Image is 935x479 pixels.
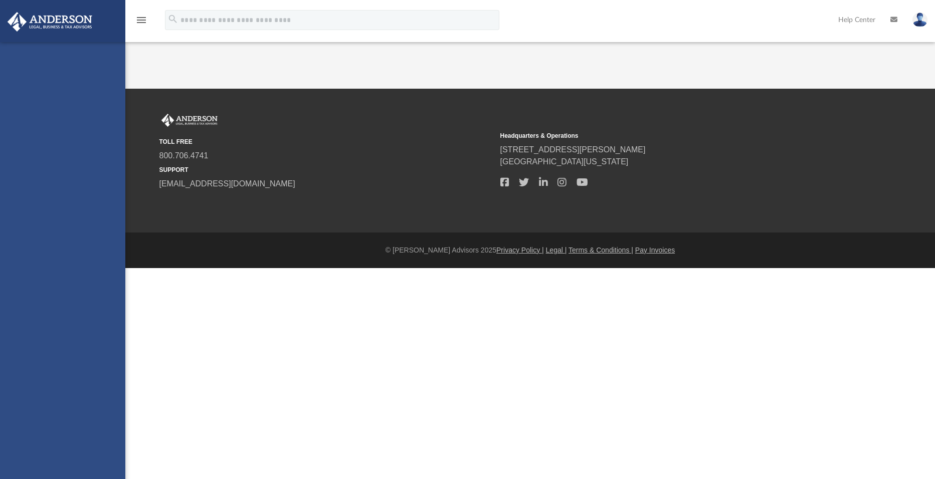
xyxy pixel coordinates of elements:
[500,157,629,166] a: [GEOGRAPHIC_DATA][US_STATE]
[159,137,493,146] small: TOLL FREE
[135,19,147,26] a: menu
[569,246,633,254] a: Terms & Conditions |
[159,165,493,174] small: SUPPORT
[635,246,675,254] a: Pay Invoices
[135,14,147,26] i: menu
[159,179,295,188] a: [EMAIL_ADDRESS][DOMAIN_NAME]
[496,246,544,254] a: Privacy Policy |
[159,151,209,160] a: 800.706.4741
[912,13,927,27] img: User Pic
[125,245,935,256] div: © [PERSON_NAME] Advisors 2025
[159,114,220,127] img: Anderson Advisors Platinum Portal
[167,14,178,25] i: search
[546,246,567,254] a: Legal |
[5,12,95,32] img: Anderson Advisors Platinum Portal
[500,145,646,154] a: [STREET_ADDRESS][PERSON_NAME]
[500,131,834,140] small: Headquarters & Operations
